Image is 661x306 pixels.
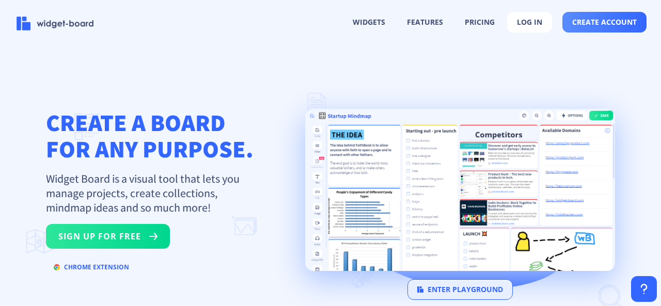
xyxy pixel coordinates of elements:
button: enter playground [407,279,513,300]
span: create account [572,18,637,26]
button: chrome extension [46,259,137,276]
h1: CREATE A BOARD FOR ANY PURPOSE. [46,109,254,162]
button: sign up for free [46,224,170,249]
img: logo-name.svg [17,17,94,30]
img: chrome.svg [54,264,60,270]
button: features [398,12,452,32]
a: chrome extension [46,265,137,275]
button: pricing [455,12,504,32]
img: logo.svg [417,286,423,293]
button: log in [507,12,552,33]
p: Widget Board is a visual tool that lets you manage projects, create collections, mindmap ideas an... [46,171,253,215]
button: widgets [343,12,395,32]
button: create account [562,12,647,33]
